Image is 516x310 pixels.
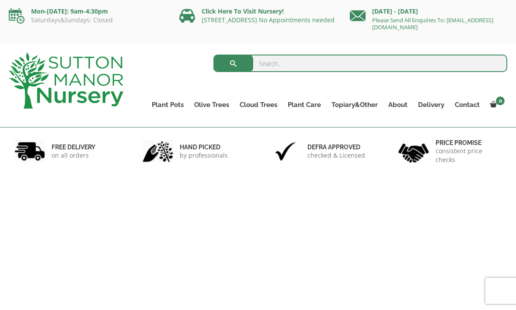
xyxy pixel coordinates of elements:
p: on all orders [52,151,95,160]
span: 0 [496,96,505,105]
a: Please Send All Enquiries To: [EMAIL_ADDRESS][DOMAIN_NAME] [372,16,493,31]
a: 0 [485,99,507,111]
a: Plant Care [282,99,326,111]
a: Plant Pots [146,99,189,111]
a: Cloud Trees [234,99,282,111]
img: logo [9,52,123,109]
p: checked & Licensed [307,151,365,160]
a: Click Here To Visit Nursery! [202,7,284,15]
p: [DATE] - [DATE] [350,6,507,17]
a: Contact [450,99,485,111]
p: by professionals [180,151,228,160]
img: 2.jpg [143,140,173,162]
img: 4.jpg [398,138,429,165]
h6: FREE DELIVERY [52,143,95,151]
input: Search... [213,55,508,72]
p: Saturdays&Sundays: Closed [9,17,166,24]
a: Topiary&Other [326,99,383,111]
a: Delivery [413,99,450,111]
a: [STREET_ADDRESS] No Appointments needed [202,16,335,24]
p: consistent price checks [436,147,502,164]
p: Mon-[DATE]: 9am-4:30pm [9,6,166,17]
img: 3.jpg [270,140,301,162]
h6: Price promise [436,139,502,147]
a: Olive Trees [189,99,234,111]
h6: Defra approved [307,143,365,151]
a: About [383,99,413,111]
h6: hand picked [180,143,228,151]
img: 1.jpg [14,140,45,162]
